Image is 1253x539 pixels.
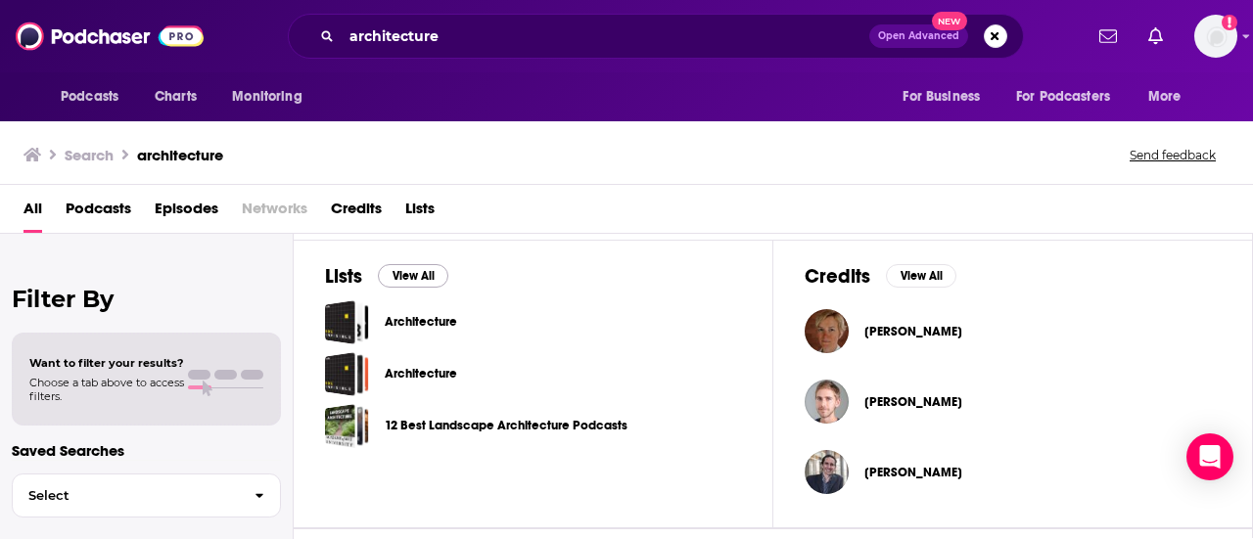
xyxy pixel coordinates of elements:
h2: Filter By [12,285,281,313]
a: Episodes [155,193,218,233]
h2: Lists [325,264,362,289]
a: Show notifications dropdown [1091,20,1125,53]
img: Phoebe Lickwar [805,309,849,353]
span: Open Advanced [878,31,959,41]
img: User Profile [1194,15,1237,58]
button: View All [886,264,956,288]
a: Architecture [325,300,369,344]
button: open menu [889,78,1004,115]
a: Show notifications dropdown [1140,20,1171,53]
a: Credits [331,193,382,233]
span: For Business [903,83,980,111]
span: Podcasts [61,83,118,111]
h3: Search [65,146,114,164]
a: Architecture [385,311,457,333]
a: Lists [405,193,435,233]
span: Networks [242,193,307,233]
span: Select [13,489,239,502]
button: View All [378,264,448,288]
span: For Podcasters [1016,83,1110,111]
div: Search podcasts, credits, & more... [288,14,1024,59]
a: 12 Best Landscape Architecture Podcasts [385,415,627,436]
span: More [1148,83,1182,111]
img: Oliver Wainwright [805,380,849,424]
button: open menu [1003,78,1138,115]
button: open menu [218,78,327,115]
button: Oliver WainwrightOliver Wainwright [805,371,1221,433]
a: Phoebe Lickwar [864,324,962,339]
a: Charts [142,78,209,115]
span: [PERSON_NAME] [864,324,962,339]
a: All [23,193,42,233]
a: 12 Best Landscape Architecture Podcasts [325,404,369,448]
h2: Credits [805,264,870,289]
svg: Add a profile image [1222,15,1237,30]
span: [PERSON_NAME] [864,394,962,410]
span: Want to filter your results? [29,356,184,370]
span: [PERSON_NAME] [864,465,962,480]
button: Send feedback [1124,147,1222,163]
span: Logged in as tfnewsroom [1194,15,1237,58]
a: Gonzalo Lizarralde [864,465,962,480]
span: New [932,12,967,30]
div: Open Intercom Messenger [1186,433,1233,480]
a: Architecture [385,363,457,384]
button: open menu [1135,78,1206,115]
span: Charts [155,83,197,111]
span: Choose a tab above to access filters. [29,376,184,403]
button: Phoebe LickwarPhoebe Lickwar [805,300,1221,363]
a: Oliver Wainwright [864,394,962,410]
p: Saved Searches [12,441,281,460]
button: Show profile menu [1194,15,1237,58]
a: CreditsView All [805,264,956,289]
input: Search podcasts, credits, & more... [342,21,869,52]
img: Gonzalo Lizarralde [805,450,849,494]
button: Gonzalo LizarraldeGonzalo Lizarralde [805,441,1221,504]
a: Architecture [325,352,369,396]
button: open menu [47,78,144,115]
span: Monitoring [232,83,302,111]
h3: architecture [137,146,223,164]
button: Select [12,473,281,517]
img: Podchaser - Follow, Share and Rate Podcasts [16,18,204,55]
a: ListsView All [325,264,448,289]
a: Podcasts [66,193,131,233]
button: Open AdvancedNew [869,24,968,48]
